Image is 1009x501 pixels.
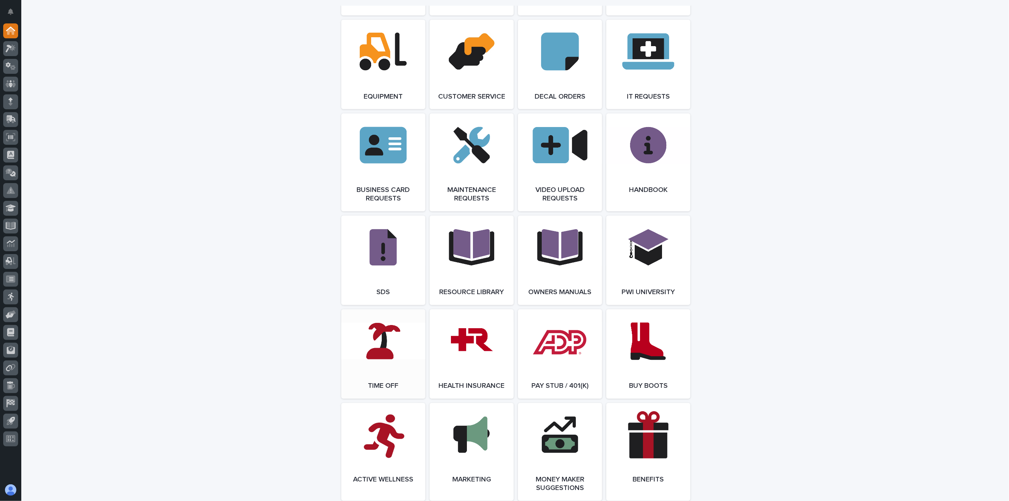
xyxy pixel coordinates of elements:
a: Active Wellness [341,403,425,501]
a: Decal Orders [518,20,602,109]
a: Owners Manuals [518,216,602,305]
a: Benefits [606,403,690,501]
a: Pay Stub / 401(k) [518,309,602,399]
a: Business Card Requests [341,114,425,211]
div: Notifications [9,9,18,20]
a: SDS [341,216,425,305]
button: users-avatar [3,483,18,497]
a: Resource Library [430,216,514,305]
a: Money Maker Suggestions [518,403,602,501]
a: Buy Boots [606,309,690,399]
a: Customer Service [430,20,514,109]
a: Marketing [430,403,514,501]
a: PWI University [606,216,690,305]
a: Health Insurance [430,309,514,399]
a: Handbook [606,114,690,211]
a: Equipment [341,20,425,109]
button: Notifications [3,4,18,19]
a: Video Upload Requests [518,114,602,211]
a: Time Off [341,309,425,399]
a: Maintenance Requests [430,114,514,211]
a: IT Requests [606,20,690,109]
